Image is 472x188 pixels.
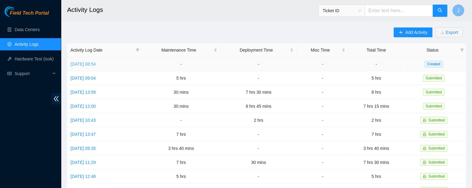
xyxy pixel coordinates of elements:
[141,99,220,113] td: 30 mins
[452,4,464,16] button: J
[220,127,296,141] td: -
[297,155,349,169] td: -
[297,71,349,85] td: -
[70,104,96,109] a: [DATE] 12:00
[365,5,433,17] input: Enter text here...
[5,11,49,19] a: Akamai TechnologiesField Tech Portal
[70,62,96,67] a: [DATE] 08:54
[70,132,96,137] a: [DATE] 13:47
[399,30,403,35] span: plus
[423,146,426,150] span: lock
[220,85,296,99] td: 7 hrs 30 mins
[70,47,133,53] span: Activity Log Date
[141,85,220,99] td: 30 mins
[15,67,51,80] span: Support
[428,118,445,122] span: Submitted
[349,141,404,155] td: 3 hrs 40 mins
[220,141,296,155] td: -
[70,160,96,165] a: [DATE] 11:29
[438,8,442,14] span: search
[349,169,404,183] td: 5 hrs
[428,160,445,164] span: Submitted
[423,75,444,81] span: Submitted
[220,57,296,71] td: -
[460,48,464,52] span: filter
[10,10,49,16] span: Field Tech Portal
[297,99,349,113] td: -
[141,169,220,183] td: 5 hrs
[297,57,349,71] td: -
[349,99,404,113] td: 7 hrs 15 mins
[70,174,96,179] a: [DATE] 12:48
[15,42,39,47] a: Activity Logs
[297,169,349,183] td: -
[407,47,458,53] span: Status
[435,27,463,37] button: downloadExport
[141,141,220,155] td: 3 hrs 40 mins
[459,45,465,55] span: filter
[428,174,445,179] span: Submitted
[349,85,404,99] td: 8 hrs
[423,161,426,164] span: lock
[141,155,220,169] td: 7 hrs
[423,118,426,122] span: lock
[297,141,349,155] td: -
[220,113,296,127] td: 2 hrs
[297,85,349,99] td: -
[70,90,96,95] a: [DATE] 13:58
[15,56,54,61] a: Hardware Test (isok)
[220,169,296,183] td: -
[349,43,404,57] th: Total Time
[423,175,426,178] span: lock
[70,146,96,151] a: [DATE] 09:35
[15,27,40,32] a: Data Centers
[349,57,404,71] td: -
[423,89,444,96] span: Submitted
[349,127,404,141] td: 7 hrs
[423,103,444,110] span: Submitted
[433,5,447,17] button: search
[423,132,426,136] span: lock
[141,71,220,85] td: 5 hrs
[220,99,296,113] td: 6 hrs 45 mins
[349,155,404,169] td: 7 hrs 30 mins
[141,57,220,71] td: -
[425,61,443,67] span: Created
[349,113,404,127] td: 2 hrs
[7,71,12,76] span: read
[141,113,220,127] td: -
[349,71,404,85] td: 5 hrs
[297,127,349,141] td: -
[394,27,432,37] button: plusAdd Activity
[428,132,445,136] span: Submitted
[428,146,445,150] span: Submitted
[70,118,96,123] a: [DATE] 10:43
[70,76,96,81] a: [DATE] 09:04
[220,71,296,85] td: -
[136,48,139,52] span: filter
[323,6,361,15] span: Ticket ID
[220,155,296,169] td: 30 mins
[141,127,220,141] td: 7 hrs
[405,29,427,36] span: Add Activity
[5,6,31,17] img: Akamai Technologies
[52,93,61,104] span: double-left
[134,45,141,55] span: filter
[457,7,459,14] span: J
[297,113,349,127] td: -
